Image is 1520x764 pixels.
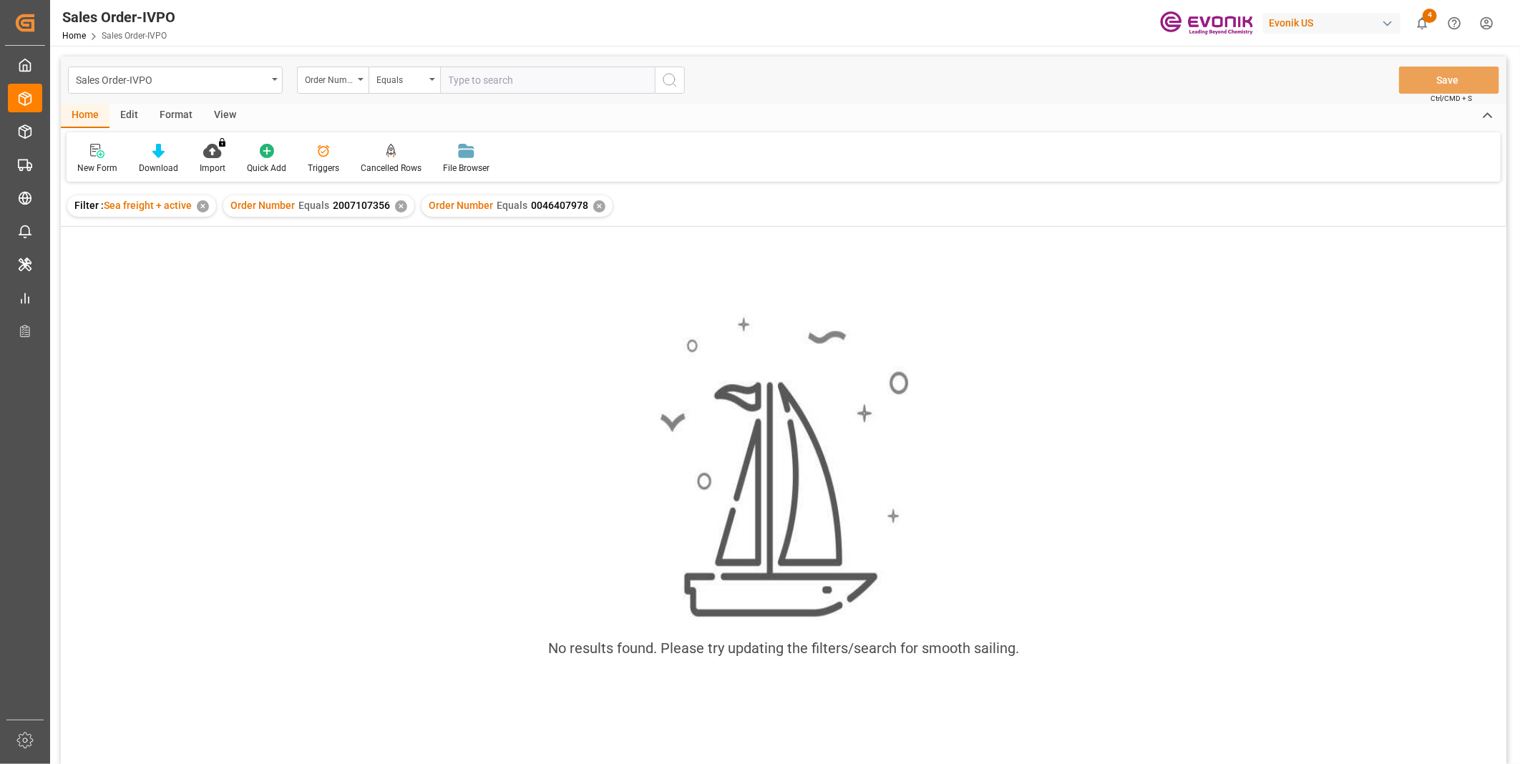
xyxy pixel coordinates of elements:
[1160,11,1253,36] img: Evonik-brand-mark-Deep-Purple-RGB.jpeg_1700498283.jpeg
[61,104,109,128] div: Home
[203,104,247,128] div: View
[376,70,425,87] div: Equals
[655,67,685,94] button: search button
[361,162,422,175] div: Cancelled Rows
[395,200,407,212] div: ✕
[230,200,295,211] span: Order Number
[139,162,178,175] div: Download
[247,162,286,175] div: Quick Add
[443,162,489,175] div: File Browser
[548,637,1019,659] div: No results found. Please try updating the filters/search for smooth sailing.
[1399,67,1499,94] button: Save
[197,200,209,212] div: ✕
[76,70,267,88] div: Sales Order-IVPO
[68,67,283,94] button: open menu
[531,200,588,211] span: 0046407978
[1431,93,1472,104] span: Ctrl/CMD + S
[369,67,440,94] button: open menu
[497,200,527,211] span: Equals
[62,6,175,28] div: Sales Order-IVPO
[297,67,369,94] button: open menu
[298,200,329,211] span: Equals
[1423,9,1437,23] span: 4
[149,104,203,128] div: Format
[77,162,117,175] div: New Form
[658,315,909,620] img: smooth_sailing.jpeg
[1263,13,1400,34] div: Evonik US
[429,200,493,211] span: Order Number
[104,200,192,211] span: Sea freight + active
[109,104,149,128] div: Edit
[593,200,605,212] div: ✕
[308,162,339,175] div: Triggers
[305,70,354,87] div: Order Number
[440,67,655,94] input: Type to search
[1406,7,1438,39] button: show 4 new notifications
[74,200,104,211] span: Filter :
[1263,9,1406,36] button: Evonik US
[1438,7,1471,39] button: Help Center
[62,31,86,41] a: Home
[333,200,390,211] span: 2007107356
